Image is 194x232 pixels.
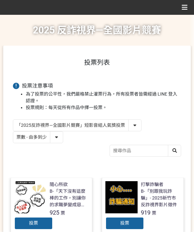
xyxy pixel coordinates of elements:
[110,145,181,156] input: 搜尋作品
[13,59,181,66] h1: 投票列表
[26,91,181,104] li: 為了投票的公平性，我們嚴格禁止灌票行為，所有投票者皆需經過 LINE 登入認證。
[120,220,129,226] span: 投票
[50,188,89,208] div: B-「天下沒有這麼棒的工作，別讓你的求職夢變成惡夢！」- 2025新竹市反詐視界影片徵件
[33,15,161,46] h1: 2025 反詐視界—全國影片競賽
[50,181,68,188] div: 隨心所欲
[141,209,150,216] span: 919
[141,181,163,188] div: 打擊詐騙者
[26,104,181,111] li: 投票規則：每天從所有作品中擇一投票。
[50,209,59,216] span: 925
[61,210,65,216] span: 票
[29,220,38,226] span: 投票
[141,188,180,208] div: B-「別跟我玩詐騙」- 2025新竹市反詐視界影片徵件
[152,210,156,216] span: 票
[22,83,53,89] span: 投票注意事項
